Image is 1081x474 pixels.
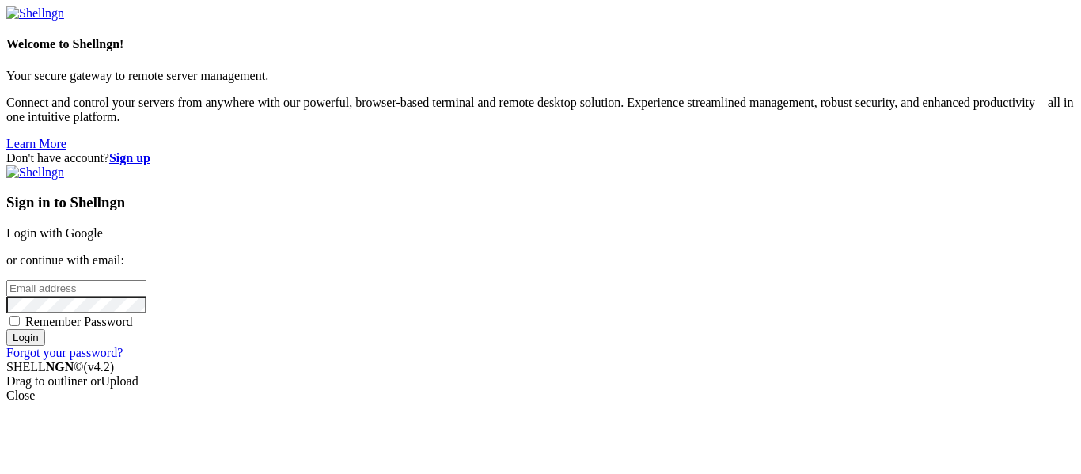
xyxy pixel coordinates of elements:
p: or continue with email: [6,253,1075,267]
span: Remember Password [25,315,133,328]
h3: Sign in to Shellngn [6,194,1075,211]
span: SHELL © [6,360,114,374]
span: 4.2.0 [84,360,115,374]
a: Learn More [6,137,66,150]
img: Shellngn [6,6,64,21]
input: Email address [6,280,146,297]
p: Your secure gateway to remote server management. [6,69,1075,83]
input: Remember Password [9,316,20,326]
span: Upload [101,374,138,388]
div: Don't have account? [6,151,1075,165]
a: Sign up [109,151,150,165]
b: NGN [46,360,74,374]
div: Drag to outliner or [6,374,1075,389]
a: Forgot your password? [6,346,123,359]
img: Shellngn [6,165,64,180]
h4: Welcome to Shellngn! [6,37,1075,51]
p: Connect and control your servers from anywhere with our powerful, browser-based terminal and remo... [6,96,1075,124]
div: Close [6,389,1075,403]
input: Login [6,329,45,346]
a: Login with Google [6,226,103,240]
